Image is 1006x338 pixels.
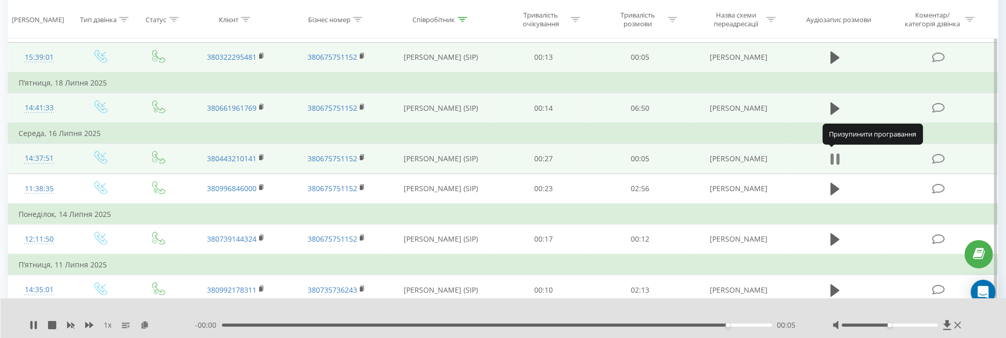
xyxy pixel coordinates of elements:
td: 00:05 [592,144,688,174]
td: [PERSON_NAME] [689,174,789,204]
td: [PERSON_NAME] (SIP) [387,174,496,204]
td: 02:13 [592,275,688,306]
a: 380735736243 [308,285,357,295]
span: - 00:00 [196,320,222,330]
div: Коментар/категорія дзвінка [902,11,963,28]
td: [PERSON_NAME] [689,42,789,73]
td: [PERSON_NAME] (SIP) [387,93,496,124]
td: 00:12 [592,224,688,255]
a: 380996846000 [207,183,257,193]
div: Призупинити програвання [823,124,923,144]
td: [PERSON_NAME] [689,144,789,174]
a: 380675751152 [308,52,357,62]
a: 380675751152 [308,183,357,193]
td: 00:17 [495,224,592,255]
div: Тривалість розмови [610,11,665,28]
div: Бізнес номер [308,15,350,24]
div: Аудіозапис розмови [806,15,871,24]
td: Середа, 16 Липня 2025 [8,123,998,144]
div: Тривалість очікування [513,11,568,28]
td: Понеділок, 14 Липня 2025 [8,204,998,225]
div: Співробітник [413,15,455,24]
td: П’ятниця, 11 Липня 2025 [8,255,998,275]
td: 00:27 [495,144,592,174]
td: 02:56 [592,174,688,204]
div: Accessibility label [888,323,892,327]
div: 14:37:51 [19,148,59,168]
div: Тип дзвінка [80,15,117,24]
td: 00:05 [592,42,688,73]
a: 380739144324 [207,234,257,244]
div: Назва схеми переадресації [709,11,764,28]
td: П’ятниця, 18 Липня 2025 [8,73,998,93]
td: 00:10 [495,275,592,306]
td: 00:23 [495,174,592,204]
div: Accessibility label [726,323,730,327]
div: Open Intercom Messenger [971,280,996,305]
div: Клієнт [219,15,238,24]
td: 06:50 [592,93,688,124]
div: 11:38:35 [19,179,59,199]
span: 1 x [104,320,111,330]
td: 00:13 [495,42,592,73]
div: 15:39:01 [19,47,59,67]
a: 380675751152 [308,103,357,113]
td: [PERSON_NAME] [689,275,789,306]
a: 380992178311 [207,285,257,295]
div: 14:35:01 [19,280,59,300]
div: [PERSON_NAME] [12,15,64,24]
div: 12:11:50 [19,229,59,249]
div: 14:41:33 [19,98,59,118]
a: 380322295481 [207,52,257,62]
span: 00:05 [777,320,796,330]
td: [PERSON_NAME] (SIP) [387,275,496,306]
td: [PERSON_NAME] [689,224,789,255]
div: Статус [146,15,167,24]
td: [PERSON_NAME] (SIP) [387,42,496,73]
a: 380675751152 [308,234,357,244]
td: 00:14 [495,93,592,124]
td: [PERSON_NAME] (SIP) [387,224,496,255]
td: [PERSON_NAME] (SIP) [387,144,496,174]
a: 380675751152 [308,154,357,163]
td: [PERSON_NAME] [689,93,789,124]
a: 380661961769 [207,103,257,113]
a: 380443210141 [207,154,257,163]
